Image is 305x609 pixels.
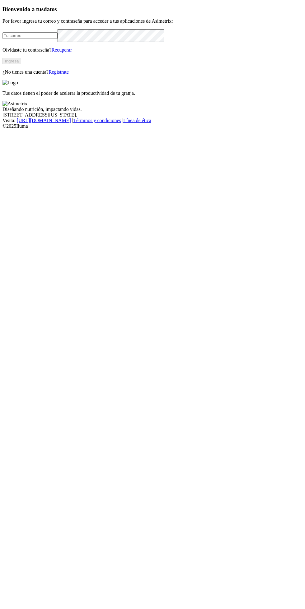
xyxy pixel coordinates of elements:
button: Ingresa [2,58,21,64]
p: Tus datos tienen el poder de acelerar la productividad de tu granja. [2,90,303,96]
div: Visita : | | [2,118,303,123]
div: © 2025 Iluma [2,123,303,129]
div: Diseñando nutrición, impactando vidas. [2,107,303,112]
a: Recuperar [51,47,72,53]
a: Términos y condiciones [73,118,121,123]
input: Tu correo [2,32,58,39]
div: [STREET_ADDRESS][US_STATE]. [2,112,303,118]
img: Asimetrix [2,101,27,107]
a: Línea de ética [123,118,151,123]
span: datos [44,6,57,12]
p: Olvidaste tu contraseña? [2,47,303,53]
img: Logo [2,80,18,85]
a: Regístrate [49,69,69,75]
h3: Bienvenido a tus [2,6,303,13]
p: ¿No tienes una cuenta? [2,69,303,75]
p: Por favor ingresa tu correo y contraseña para acceder a tus aplicaciones de Asimetrix: [2,18,303,24]
a: [URL][DOMAIN_NAME] [17,118,71,123]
